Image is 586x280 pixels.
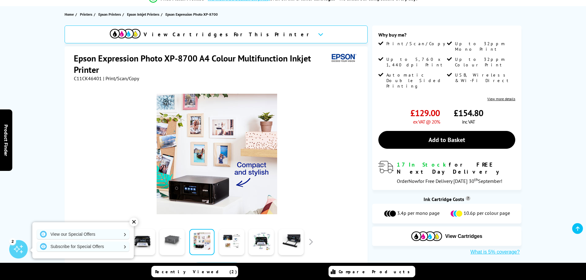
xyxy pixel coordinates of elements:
[377,231,517,241] button: View Cartridges
[74,75,102,81] span: C11CK46401
[413,119,440,125] span: ex VAT @ 20%
[329,53,357,64] img: Epson
[165,11,219,18] a: Epson Expression Photo XP-8700
[103,75,139,81] span: | Print/Scan/Copy
[378,161,515,184] div: modal_delivery
[339,269,413,274] span: Compare Products
[3,124,9,156] span: Product Finder
[9,238,16,245] div: 2
[130,218,138,226] div: ✕
[80,11,92,18] span: Printers
[455,41,514,52] span: Up to 32ppm Mono Print
[397,178,502,184] span: Order for Free Delivery [DATE] 30 September!
[397,161,449,168] span: 17 In Stock
[445,234,482,239] span: View Cartridges
[462,119,475,125] span: inc VAT
[151,266,238,277] a: Recently Viewed (2)
[464,210,510,217] span: 10.6p per colour page
[110,29,141,38] img: View Cartridges
[409,178,418,184] span: Now
[98,11,121,18] span: Epson Printers
[386,72,445,89] span: Automatic Double Sided Printing
[454,107,483,119] span: £154.80
[397,210,440,217] span: 3.4p per mono page
[98,11,122,18] a: Epson Printers
[329,266,415,277] a: Compare Products
[372,196,521,202] div: Ink Cartridge Costs
[466,196,470,201] sup: Cost per page
[386,57,445,68] span: Up to 5,760 x 1,440 dpi Print
[455,72,514,83] span: USB, Wireless & Wi-Fi Direct
[378,32,515,41] div: Why buy me?
[378,131,515,149] a: Add to Basket
[157,94,277,214] img: Epson Expression Photo XP-8700 Thumbnail
[474,177,478,182] sup: th
[74,53,329,75] h1: Epson Expression Photo XP-8700 A4 Colour Multifunction Inkjet Printer
[65,11,74,18] span: Home
[155,269,237,274] span: Recently Viewed (2)
[127,11,161,18] a: Epson Inkjet Printers
[37,242,129,251] a: Subscribe for Special Offers
[397,161,515,175] div: for FREE Next Day Delivery
[455,57,514,68] span: Up to 32ppm Colour Print
[37,229,129,239] a: View our Special Offers
[410,107,440,119] span: £129.00
[165,11,218,18] span: Epson Expression Photo XP-8700
[127,11,159,18] span: Epson Inkjet Printers
[144,31,313,38] span: View Cartridges For This Printer
[193,262,241,275] a: Product_All_Videos
[411,231,442,241] img: Cartridges
[386,41,450,46] span: Print/Scan/Copy
[65,11,75,18] a: Home
[80,11,94,18] a: Printers
[487,97,515,101] a: View more details
[468,249,521,255] button: What is 5% coverage?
